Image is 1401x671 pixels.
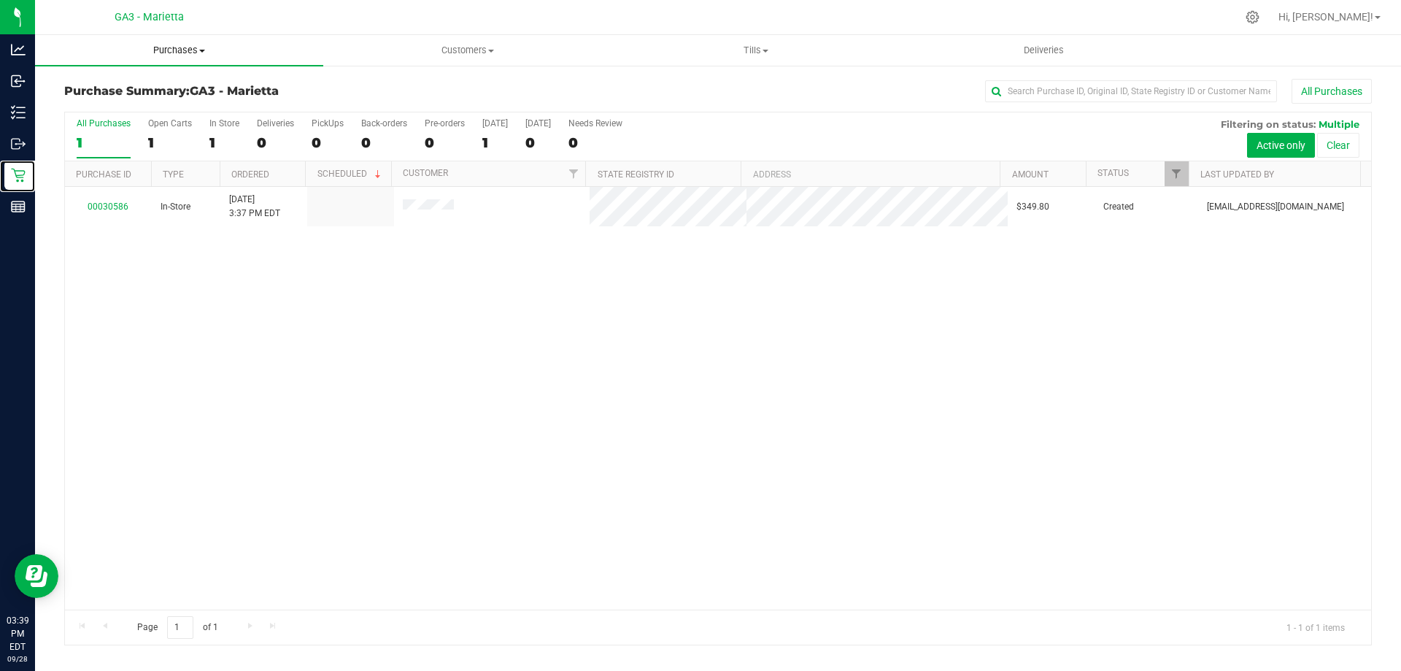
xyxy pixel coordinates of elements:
inline-svg: Outbound [11,137,26,151]
span: In-Store [161,200,190,214]
span: Multiple [1319,118,1359,130]
span: Filtering on status: [1221,118,1316,130]
div: 0 [257,134,294,151]
a: State Registry ID [598,169,674,180]
span: Purchases [35,44,323,57]
th: Address [741,161,1000,187]
a: Amount [1012,169,1049,180]
div: Needs Review [568,118,622,129]
span: Customers [324,44,611,57]
inline-svg: Inbound [11,74,26,88]
span: Page of 1 [125,616,230,639]
span: [EMAIL_ADDRESS][DOMAIN_NAME] [1207,200,1344,214]
a: Tills [611,35,900,66]
span: Tills [612,44,899,57]
div: Pre-orders [425,118,465,129]
div: 1 [209,134,239,151]
div: [DATE] [525,118,551,129]
inline-svg: Reports [11,199,26,214]
iframe: Resource center [15,554,58,598]
span: [DATE] 3:37 PM EDT [229,193,280,221]
a: Scheduled [317,169,384,179]
div: Back-orders [361,118,407,129]
inline-svg: Retail [11,168,26,183]
input: Search Purchase ID, Original ID, State Registry ID or Customer Name... [985,80,1277,102]
a: Status [1097,168,1129,178]
div: 0 [425,134,465,151]
a: Filter [561,161,585,186]
inline-svg: Inventory [11,105,26,120]
div: 0 [361,134,407,151]
button: Clear [1317,133,1359,158]
input: 1 [167,616,193,639]
div: In Store [209,118,239,129]
p: 03:39 PM EDT [7,614,28,653]
div: Open Carts [148,118,192,129]
a: Customer [403,168,448,178]
span: Hi, [PERSON_NAME]! [1278,11,1373,23]
button: All Purchases [1292,79,1372,104]
span: Deliveries [1004,44,1084,57]
a: 00030586 [88,202,128,212]
div: 1 [482,134,508,151]
a: Ordered [231,169,269,180]
div: 0 [568,134,622,151]
a: Last Updated By [1200,169,1274,180]
span: $349.80 [1016,200,1049,214]
a: Filter [1165,161,1189,186]
div: 1 [148,134,192,151]
inline-svg: Analytics [11,42,26,57]
div: All Purchases [77,118,131,129]
div: [DATE] [482,118,508,129]
span: 1 - 1 of 1 items [1275,616,1356,638]
div: Manage settings [1243,10,1262,24]
a: Customers [323,35,611,66]
a: Purchases [35,35,323,66]
div: 1 [77,134,131,151]
div: 0 [525,134,551,151]
div: Deliveries [257,118,294,129]
a: Type [163,169,184,180]
div: 0 [312,134,344,151]
a: Purchase ID [76,169,131,180]
div: PickUps [312,118,344,129]
button: Active only [1247,133,1315,158]
h3: Purchase Summary: [64,85,500,98]
p: 09/28 [7,653,28,664]
span: Created [1103,200,1134,214]
span: GA3 - Marietta [190,84,279,98]
span: GA3 - Marietta [115,11,184,23]
a: Deliveries [900,35,1188,66]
